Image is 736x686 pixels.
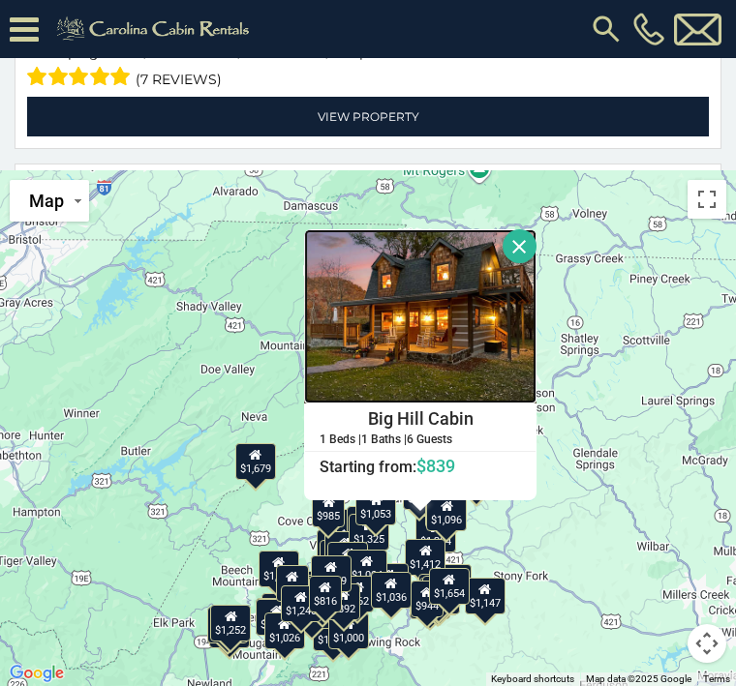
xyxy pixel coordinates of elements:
[320,432,361,445] h5: 1 Beds |
[235,442,276,479] div: $1,679
[347,505,387,542] div: $1,631
[347,550,387,586] div: $1,004
[361,432,407,445] h5: 1 Baths |
[586,673,691,684] span: Map data ©2025 Google
[313,614,353,651] div: $1,707
[259,550,299,586] div: $1,248
[327,541,368,578] div: $1,244
[27,43,709,92] div: Sleeping Areas / Bathrooms / Sleeps:
[304,229,537,403] img: Big Hill Cabin
[27,97,709,136] a: View Property
[256,599,296,636] div: $2,037
[703,673,730,684] a: Terms
[327,582,360,619] div: $892
[209,611,250,648] div: $1,759
[324,530,365,567] div: $1,131
[426,494,467,531] div: $1,096
[136,67,222,92] span: (7 reviews)
[302,579,343,615] div: $1,016
[405,539,445,576] div: $1,412
[416,455,455,475] span: $839
[415,516,456,552] div: $1,204
[5,661,69,686] img: Google
[491,672,574,686] button: Keyboard shortcuts
[429,567,470,604] div: $1,654
[629,13,669,45] a: [PHONE_NUMBER]
[688,180,726,219] button: Toggle fullscreen view
[48,14,262,45] img: Khaki-logo.png
[341,575,374,611] div: $662
[309,575,342,611] div: $816
[311,555,352,592] div: $1,169
[5,661,69,686] a: Open this area in Google Maps (opens a new window)
[291,591,332,628] div: $1,159
[312,490,345,526] div: $985
[407,432,452,445] h5: 6 Guests
[368,563,409,600] div: $1,099
[589,12,624,46] img: search-regular.svg
[10,180,89,222] button: Change map style
[431,563,472,600] div: $3,938
[411,581,444,617] div: $944
[29,191,64,211] span: Map
[317,529,357,566] div: $2,631
[276,565,309,602] div: $893
[410,582,450,619] div: $1,484
[371,572,412,609] div: $1,036
[304,403,537,476] a: Big Hill Cabin 1 Beds | 1 Baths | 6 Guests Starting from:$839
[305,403,536,432] h4: Big Hill Cabin
[688,624,726,663] button: Map camera controls
[355,488,396,524] div: $1,053
[503,229,537,263] button: Close
[465,578,506,614] div: $1,147
[328,612,369,649] div: $1,000
[281,585,322,622] div: $1,240
[349,513,389,550] div: $1,325
[207,607,248,643] div: $2,272
[305,456,536,475] h6: Starting from:
[264,612,305,649] div: $1,026
[210,605,251,641] div: $1,252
